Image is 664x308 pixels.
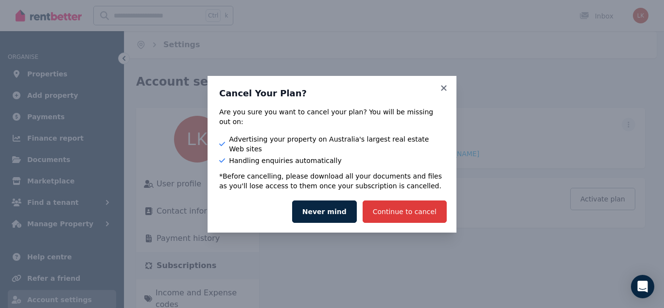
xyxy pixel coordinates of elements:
p: *Before cancelling, please download all your documents and files as you'll lose access to them on... [219,171,445,191]
li: Advertising your property on Australia's largest real estate Web sites [219,134,445,154]
li: Handling enquiries automatically [219,156,445,165]
h3: Cancel Your Plan? [219,88,445,99]
div: Are you sure you want to cancel your plan? You will be missing out on: [219,107,445,127]
div: Open Intercom Messenger [631,275,654,298]
button: Continue to cancel [363,200,447,223]
button: Never mind [292,200,357,223]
